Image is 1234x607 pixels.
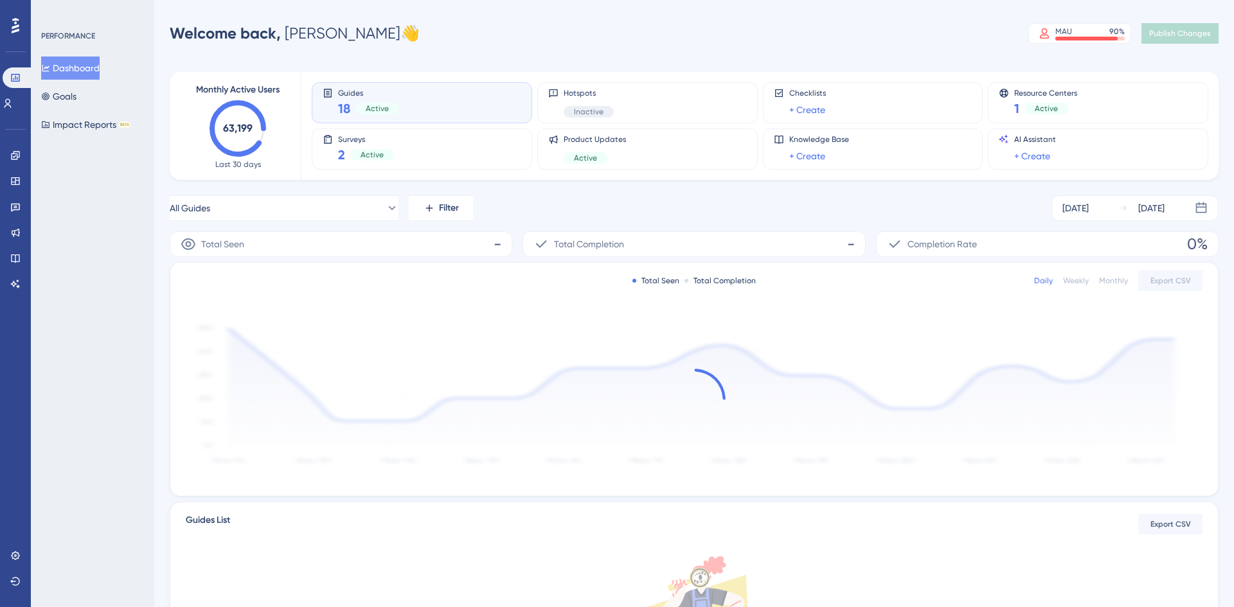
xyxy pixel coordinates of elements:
a: + Create [789,102,825,118]
span: Publish Changes [1149,28,1211,39]
span: Export CSV [1150,276,1191,286]
span: Guides [338,88,399,97]
button: Export CSV [1138,270,1203,291]
span: Active [361,150,384,160]
span: 18 [338,100,350,118]
button: Publish Changes [1141,23,1219,44]
a: + Create [1014,148,1050,164]
span: Inactive [574,107,604,117]
button: Goals [41,85,76,108]
div: [DATE] [1062,200,1089,216]
a: + Create [789,148,825,164]
span: 2 [338,146,345,164]
div: Monthly [1099,276,1128,286]
span: Filter [439,200,459,216]
div: Total Completion [684,276,756,286]
button: Impact ReportsBETA [41,113,130,136]
span: Hotspots [564,88,614,98]
button: All Guides [170,195,398,221]
div: Total Seen [632,276,679,286]
div: Weekly [1063,276,1089,286]
span: Monthly Active Users [196,82,280,98]
span: Export CSV [1150,519,1191,529]
span: Active [574,153,597,163]
text: 63,199 [223,122,253,134]
span: AI Assistant [1014,134,1056,145]
span: Surveys [338,134,394,143]
div: [PERSON_NAME] 👋 [170,23,420,44]
span: Checklists [789,88,826,98]
span: Resource Centers [1014,88,1077,97]
button: Filter [409,195,473,221]
button: Export CSV [1138,514,1203,534]
span: All Guides [170,200,210,216]
span: - [847,234,855,254]
span: Active [366,103,389,114]
div: PERFORMANCE [41,31,95,41]
span: Welcome back, [170,24,281,42]
span: - [494,234,501,254]
span: Product Updates [564,134,626,145]
span: Active [1035,103,1058,114]
span: Total Seen [201,236,244,252]
div: BETA [119,121,130,128]
span: 0% [1187,234,1208,254]
span: Knowledge Base [789,134,849,145]
div: 90 % [1109,26,1125,37]
div: [DATE] [1138,200,1165,216]
button: Dashboard [41,57,100,80]
span: Guides List [186,513,230,536]
div: Daily [1034,276,1053,286]
span: Total Completion [554,236,624,252]
span: Last 30 days [215,159,261,170]
div: MAU [1055,26,1072,37]
span: 1 [1014,100,1019,118]
span: Completion Rate [908,236,977,252]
